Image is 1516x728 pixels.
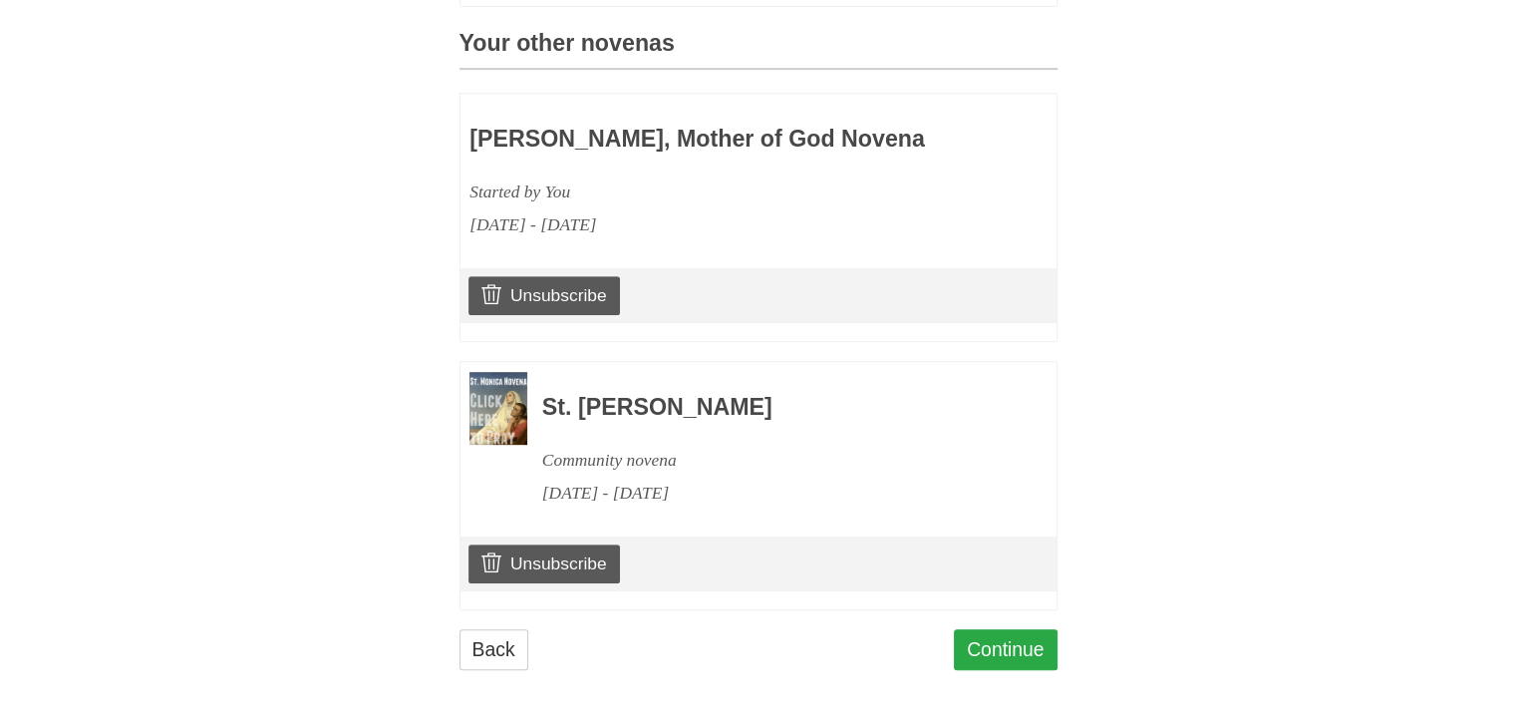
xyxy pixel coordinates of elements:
[469,127,930,153] h3: [PERSON_NAME], Mother of God Novena
[542,444,1003,477] div: Community novena
[954,629,1058,670] a: Continue
[468,276,619,314] a: Unsubscribe
[468,545,619,582] a: Unsubscribe
[542,477,1003,510] div: [DATE] - [DATE]
[469,208,930,241] div: [DATE] - [DATE]
[469,372,527,445] img: Novena image
[542,395,1003,421] h3: St. [PERSON_NAME]
[459,629,528,670] a: Back
[459,31,1058,70] h3: Your other novenas
[469,176,930,208] div: Started by You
